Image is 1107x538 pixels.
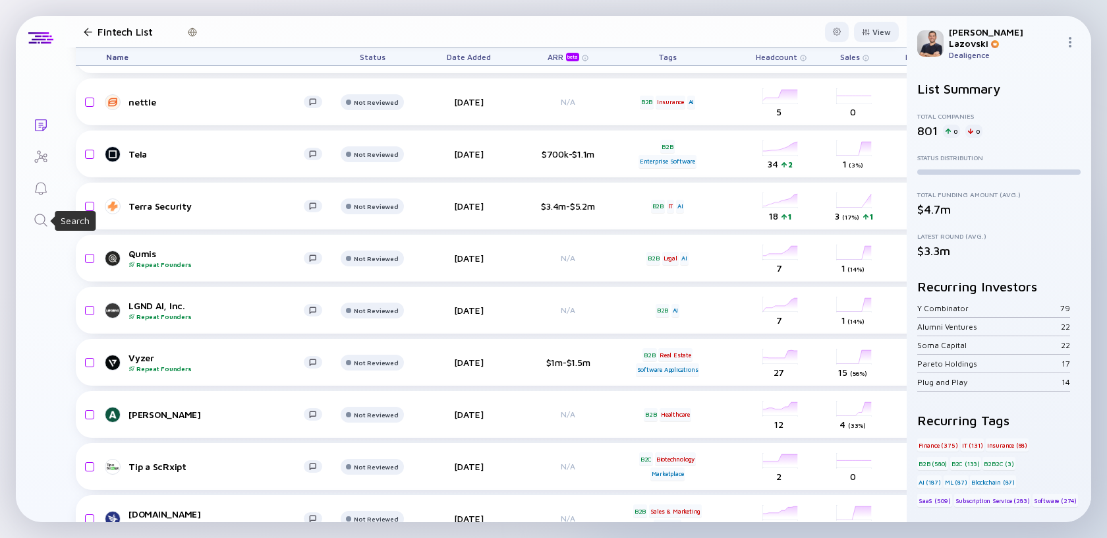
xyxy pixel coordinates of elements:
div: SaaS (509) [917,494,952,507]
div: [DATE] [432,253,505,264]
div: Real Estate [658,348,693,361]
div: B2B [642,348,656,361]
div: Legal [662,252,679,265]
div: Alumni Ventures [917,322,1061,332]
div: Total Companies [917,112,1081,120]
div: Not Reviewed [354,359,398,367]
div: Not Reviewed [354,307,398,314]
div: B2C [639,452,653,465]
div: B2B [646,252,660,265]
div: N/A [525,305,611,315]
div: Not Reviewed [354,411,398,419]
h2: Recurring Investors [917,279,1081,294]
div: 801 [917,124,938,138]
div: beta [566,53,579,61]
div: Not Reviewed [354,98,398,106]
div: N/A [525,97,611,107]
div: 0 [965,125,982,138]
div: [DATE] [432,96,505,107]
div: [PERSON_NAME] Lazovski [949,26,1060,49]
div: Repeat Founders [128,365,304,373]
div: B2C (133) [950,457,981,470]
div: Software Applications [636,363,700,376]
div: Soma Capital [917,340,1061,350]
div: $3.4m-$5.2m [525,200,611,212]
div: Qumis [128,248,304,268]
div: Tip a ScRxipt [128,461,304,472]
button: View [854,22,899,42]
img: Adam Profile Picture [917,30,944,57]
span: Marketing [905,52,943,62]
a: VyzerRepeat Founders [106,352,333,373]
div: N/A [525,253,611,263]
div: Repeat Founders [128,260,304,268]
div: [DATE] [432,513,505,524]
div: Plug and Play [917,377,1062,387]
div: AI [671,304,680,317]
div: N/A [525,462,611,471]
div: Biotechnology [655,452,696,465]
div: [DATE] [432,461,505,472]
div: Not Reviewed [354,463,398,471]
a: QumisRepeat Founders [106,248,333,268]
h2: List Summary [917,81,1081,96]
div: Total Funding Amount (Avg.) [917,191,1081,198]
span: Headcount [756,52,797,62]
div: Search [61,214,90,227]
div: nettle [128,96,304,107]
a: Reminders [16,171,65,203]
div: AI [680,252,689,265]
div: Insurance [656,96,685,109]
a: Terra Security [106,198,333,214]
div: $700k-$1.1m [525,148,611,160]
div: N/A [525,409,611,419]
a: LGND AI, Inc.Repeat Founders [106,300,333,320]
div: Enterprise Software [639,155,696,168]
div: $3.3m [917,244,1081,258]
div: B2B [644,408,658,421]
div: N/A [525,514,611,523]
div: Finance (375) [917,438,959,452]
div: Repeat Founders [128,313,304,320]
div: Not Reviewed [354,202,398,210]
div: AI (187) [917,475,942,489]
div: 17 [1062,359,1070,369]
div: B2B [660,140,674,153]
div: [DATE] [432,200,505,212]
div: [DATE] [432,305,505,316]
div: Latest Round (Avg.) [917,232,1081,240]
div: AI [676,200,685,213]
a: Lists [16,108,65,140]
div: B2B2C (3) [982,457,1015,470]
a: nettle [106,94,333,110]
div: B2B [651,200,665,213]
a: Search [16,203,65,235]
div: [DATE] [432,148,505,160]
div: Name [96,48,333,65]
div: $4.7m [917,202,1081,216]
h2: Recurring Tags [917,413,1081,428]
div: [PERSON_NAME] [128,409,304,420]
div: Subscription Service (283) [954,494,1031,507]
div: 14 [1062,377,1070,387]
div: LGND AI, Inc. [128,300,304,320]
div: B2B [656,304,669,317]
a: [DOMAIN_NAME]Repeat Founders [106,508,333,529]
div: 79 [1060,303,1070,313]
img: Menu [1065,37,1075,47]
span: Sales [840,52,860,62]
div: [DOMAIN_NAME] [128,508,304,529]
a: [PERSON_NAME] [106,407,333,423]
a: Investor Map [16,140,65,171]
div: Not Reviewed [354,254,398,262]
div: B2B (580) [917,457,948,470]
div: Not Reviewed [354,150,398,158]
div: 22 [1061,340,1070,350]
a: Tela [106,146,333,162]
div: Software (274) [1033,494,1078,507]
span: Status [360,52,385,62]
div: ML (87) [944,475,969,489]
div: B2B [633,504,647,518]
a: Tip a ScRxipt [106,459,333,475]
